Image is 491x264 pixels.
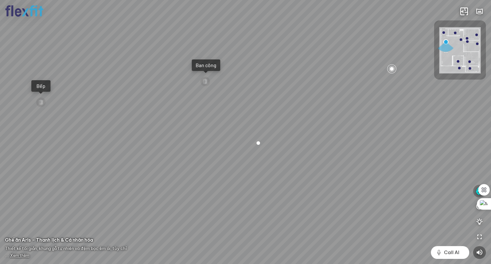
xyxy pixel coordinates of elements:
[5,253,29,258] span: ...
[35,83,47,89] div: Bếp
[444,249,459,256] span: Call AI
[196,62,216,68] div: Ban công
[10,253,29,258] span: Xem thêm
[439,27,481,74] img: Flexfit_Apt1_M__JKL4XAWR2ATG.png
[431,246,469,259] button: Call AI
[5,5,43,17] img: logo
